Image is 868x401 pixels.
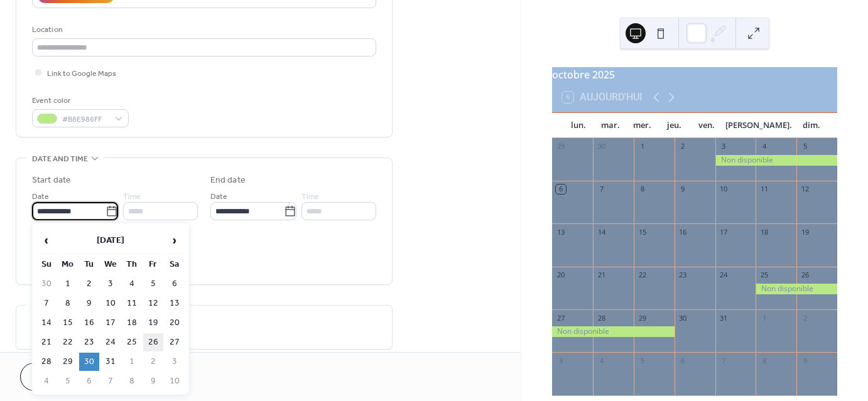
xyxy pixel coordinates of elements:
td: 8 [122,372,142,390]
div: 9 [678,184,688,194]
div: End date [210,174,246,187]
div: 16 [678,227,688,237]
span: › [165,228,184,253]
th: Su [36,255,57,274]
td: 15 [58,314,78,332]
td: 3 [100,275,121,293]
td: 23 [79,333,99,351]
div: 20 [556,270,565,280]
div: 15 [637,227,647,237]
td: 10 [165,372,185,390]
td: 25 [122,333,142,351]
span: Time [301,190,319,203]
div: 17 [719,227,729,237]
div: 2 [678,142,688,151]
td: 2 [143,353,163,371]
div: 21 [597,270,606,280]
div: jeu. [658,113,690,138]
div: Non disponible [756,284,837,294]
td: 1 [58,275,78,293]
th: Tu [79,255,99,274]
th: Th [122,255,142,274]
td: 9 [143,372,163,390]
td: 4 [122,275,142,293]
div: 6 [556,184,565,194]
td: 1 [122,353,142,371]
div: mer. [626,113,658,138]
td: 16 [79,314,99,332]
div: 24 [719,270,729,280]
th: Sa [165,255,185,274]
td: 26 [143,333,163,351]
div: 12 [800,184,810,194]
td: 12 [143,294,163,313]
td: 5 [58,372,78,390]
td: 19 [143,314,163,332]
span: Date [210,190,227,203]
div: 25 [759,270,769,280]
td: 29 [58,353,78,371]
div: 8 [759,356,769,365]
div: 14 [597,227,606,237]
div: Location [32,23,374,36]
span: #B8E986FF [62,113,109,126]
div: 1 [637,142,647,151]
div: 3 [719,142,729,151]
td: 30 [79,353,99,371]
div: 6 [678,356,688,365]
div: lun. [562,113,594,138]
div: Non disponible [715,155,837,166]
div: 8 [637,184,647,194]
div: 30 [597,142,606,151]
div: 18 [759,227,769,237]
td: 27 [165,333,185,351]
span: Time [123,190,141,203]
button: Cancel [20,363,97,391]
td: 18 [122,314,142,332]
td: 2 [79,275,99,293]
span: Date [32,190,49,203]
div: 22 [637,270,647,280]
div: 28 [597,313,606,323]
span: Link to Google Maps [47,67,116,80]
div: 30 [678,313,688,323]
div: 7 [597,184,606,194]
td: 6 [79,372,99,390]
span: ‹ [37,228,56,253]
th: We [100,255,121,274]
th: [DATE] [58,227,163,254]
td: 13 [165,294,185,313]
div: Event color [32,94,126,107]
div: 29 [637,313,647,323]
td: 6 [165,275,185,293]
td: 30 [36,275,57,293]
div: octobre 2025 [552,67,837,82]
div: mar. [594,113,626,138]
div: dim. [795,113,827,138]
td: 28 [36,353,57,371]
div: 31 [719,313,729,323]
div: 2 [800,313,810,323]
div: 10 [719,184,729,194]
div: 26 [800,270,810,280]
div: 11 [759,184,769,194]
td: 10 [100,294,121,313]
div: 9 [800,356,810,365]
td: 22 [58,333,78,351]
div: 5 [637,356,647,365]
div: 4 [597,356,606,365]
div: 4 [759,142,769,151]
div: 1 [759,313,769,323]
td: 11 [122,294,142,313]
td: 20 [165,314,185,332]
div: ven. [690,113,722,138]
td: 4 [36,372,57,390]
div: [PERSON_NAME]. [722,113,795,138]
div: 29 [556,142,565,151]
td: 5 [143,275,163,293]
span: Date and time [32,152,88,166]
td: 31 [100,353,121,371]
div: 5 [800,142,810,151]
div: 19 [800,227,810,237]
